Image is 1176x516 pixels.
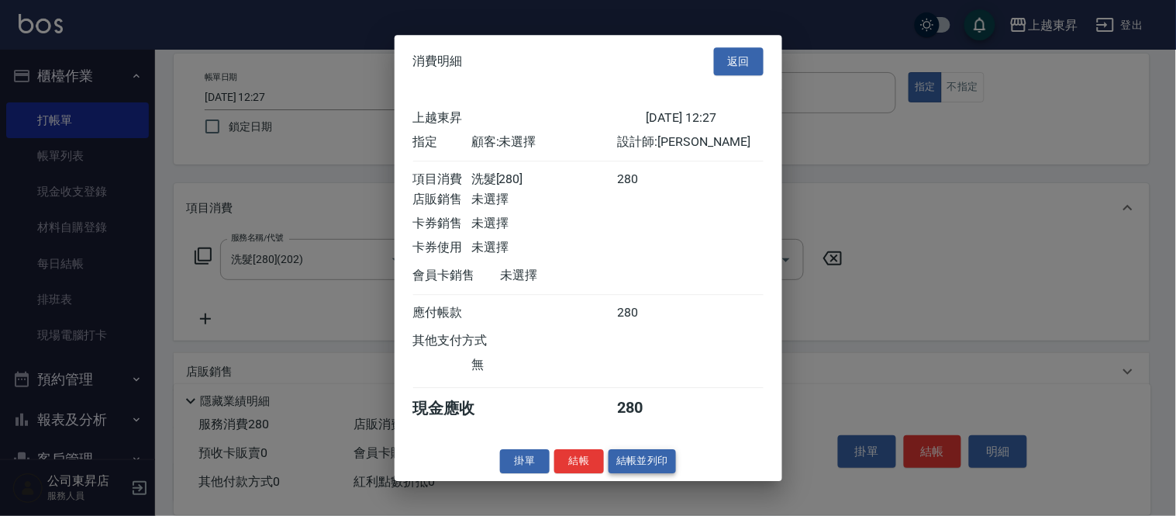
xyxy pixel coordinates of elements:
[413,192,471,208] div: 店販銷售
[413,54,463,69] span: 消費明細
[617,305,675,321] div: 280
[471,357,617,373] div: 無
[471,134,617,151] div: 顧客: 未選擇
[617,398,675,419] div: 280
[609,449,676,473] button: 結帳並列印
[413,216,471,232] div: 卡券銷售
[714,47,764,76] button: 返回
[413,333,530,349] div: 其他支付方式
[471,240,617,256] div: 未選擇
[413,110,647,126] div: 上越東昇
[500,449,550,473] button: 掛單
[413,305,471,321] div: 應付帳款
[413,240,471,256] div: 卡券使用
[413,171,471,188] div: 項目消費
[413,268,501,284] div: 會員卡銷售
[471,192,617,208] div: 未選擇
[617,134,763,151] div: 設計師: [PERSON_NAME]
[501,268,647,284] div: 未選擇
[647,110,764,126] div: [DATE] 12:27
[471,171,617,188] div: 洗髮[280]
[471,216,617,232] div: 未選擇
[413,134,471,151] div: 指定
[413,398,501,419] div: 現金應收
[617,171,675,188] div: 280
[554,449,604,473] button: 結帳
